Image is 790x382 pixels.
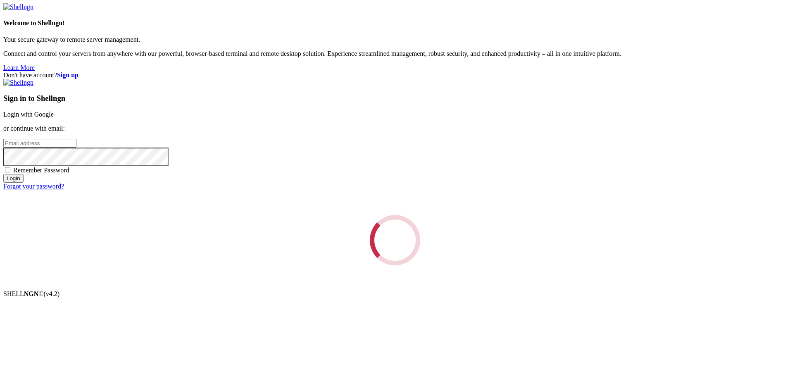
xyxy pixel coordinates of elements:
div: Don't have account? [3,72,787,79]
h3: Sign in to Shellngn [3,94,787,103]
h4: Welcome to Shellngn! [3,19,787,27]
p: Connect and control your servers from anywhere with our powerful, browser-based terminal and remo... [3,50,787,57]
div: Loading... [362,208,428,273]
p: Your secure gateway to remote server management. [3,36,787,43]
b: NGN [24,290,39,297]
input: Login [3,174,24,183]
span: SHELL © [3,290,59,297]
a: Forgot your password? [3,183,64,190]
p: or continue with email: [3,125,787,132]
input: Email address [3,139,76,148]
a: Login with Google [3,111,54,118]
span: Remember Password [13,167,69,174]
img: Shellngn [3,79,33,86]
a: Sign up [57,72,79,79]
input: Remember Password [5,167,10,172]
span: 4.2.0 [44,290,60,297]
img: Shellngn [3,3,33,11]
a: Learn More [3,64,35,71]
